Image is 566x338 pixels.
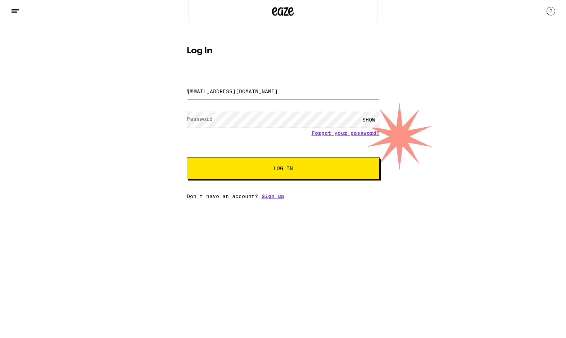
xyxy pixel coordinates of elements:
a: Sign up [262,193,284,199]
h1: Log In [187,47,380,55]
span: Log In [273,166,293,171]
span: Help [17,5,31,12]
a: Forgot your password? [312,130,380,136]
button: Log In [187,157,380,179]
label: Password [187,116,213,122]
input: Email [187,83,380,99]
div: SHOW [358,111,380,128]
div: Don't have an account? [187,193,380,199]
label: Email [187,88,203,93]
